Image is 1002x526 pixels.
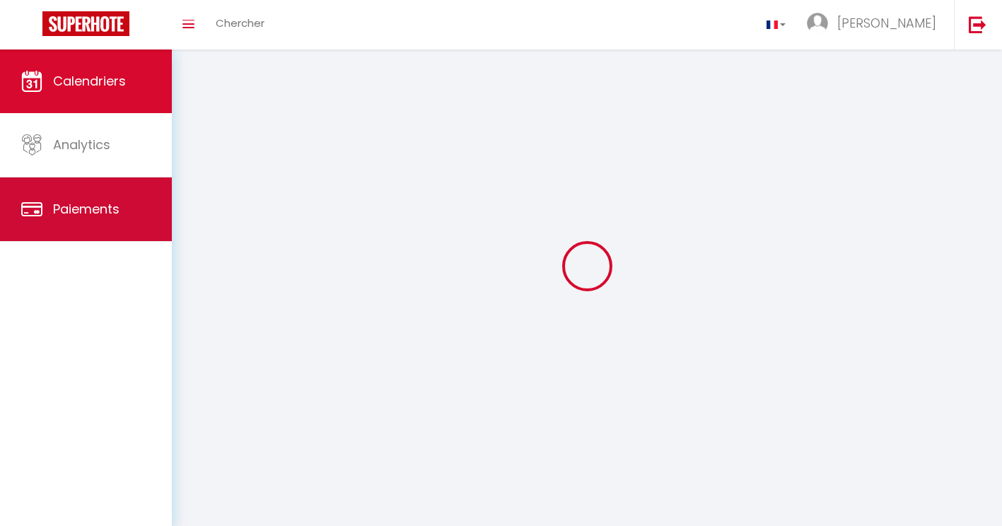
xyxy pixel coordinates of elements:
span: [PERSON_NAME] [837,14,936,32]
img: ... [807,13,828,34]
span: Analytics [53,136,110,153]
span: Paiements [53,200,120,218]
img: Super Booking [42,11,129,36]
img: logout [969,16,986,33]
span: Calendriers [53,72,126,90]
span: Chercher [216,16,264,30]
